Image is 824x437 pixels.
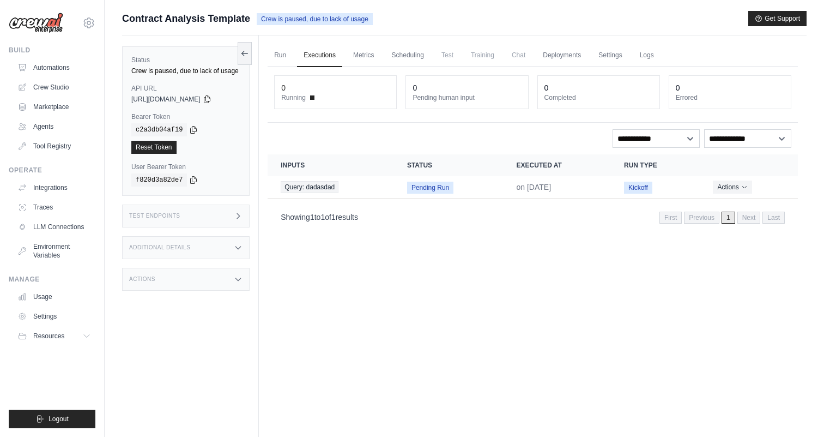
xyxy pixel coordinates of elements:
[310,213,314,222] span: 1
[713,181,752,194] button: Actions for execution
[131,56,240,64] label: Status
[347,44,381,67] a: Metrics
[633,44,661,67] a: Logs
[13,308,95,325] a: Settings
[9,410,95,428] button: Logout
[737,212,761,224] span: Next
[464,44,501,66] span: Training is not available until the deployment is complete
[131,123,187,136] code: c2a3db04af19
[13,199,95,216] a: Traces
[129,276,155,283] h3: Actions
[592,44,628,67] a: Settings
[268,154,394,176] th: Inputs
[131,84,240,93] label: API URL
[281,181,338,193] span: Query: dadasdad
[320,213,325,222] span: 1
[33,332,64,340] span: Resources
[13,98,95,116] a: Marketplace
[13,238,95,264] a: Environment Variables
[131,112,240,121] label: Bearer Token
[544,93,653,102] dt: Completed
[413,93,521,102] dt: Pending human input
[516,183,551,191] time: July 22, 2025 at 10:12 GMT+3
[13,79,95,96] a: Crew Studio
[684,212,719,224] span: Previous
[281,93,306,102] span: Running
[131,67,240,75] div: Crew is paused, due to lack of usage
[624,182,652,194] span: Kickoff
[131,173,187,187] code: f820d3a82de7
[49,415,69,423] span: Logout
[129,244,190,251] h3: Additional Details
[762,212,785,224] span: Last
[385,44,431,67] a: Scheduling
[9,166,95,175] div: Operate
[131,163,240,171] label: User Bearer Token
[9,13,63,33] img: Logo
[257,13,373,25] span: Crew is paused, due to lack of usage
[13,288,95,306] a: Usage
[611,154,700,176] th: Run Type
[9,46,95,55] div: Build
[676,93,784,102] dt: Errored
[659,212,785,224] nav: Pagination
[13,218,95,236] a: LLM Connections
[13,137,95,155] a: Tool Registry
[9,275,95,284] div: Manage
[268,154,798,231] section: Crew executions table
[268,203,798,231] nav: Pagination
[13,327,95,345] button: Resources
[505,44,532,66] span: Chat is not available until the deployment is complete
[281,212,358,223] p: Showing to of results
[413,82,417,93] div: 0
[331,213,336,222] span: 1
[407,182,453,194] span: Pending Run
[503,154,611,176] th: Executed at
[544,82,549,93] div: 0
[281,181,381,193] a: View execution details for Query
[131,95,201,104] span: [URL][DOMAIN_NAME]
[722,212,735,224] span: 1
[435,44,460,66] span: Test
[129,213,180,219] h3: Test Endpoints
[394,154,504,176] th: Status
[297,44,342,67] a: Executions
[122,11,250,26] span: Contract Analysis Template
[676,82,680,93] div: 0
[281,82,286,93] div: 0
[13,179,95,196] a: Integrations
[536,44,587,67] a: Deployments
[13,59,95,76] a: Automations
[268,44,293,67] a: Run
[659,212,682,224] span: First
[748,11,807,26] button: Get Support
[131,141,177,154] a: Reset Token
[13,118,95,135] a: Agents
